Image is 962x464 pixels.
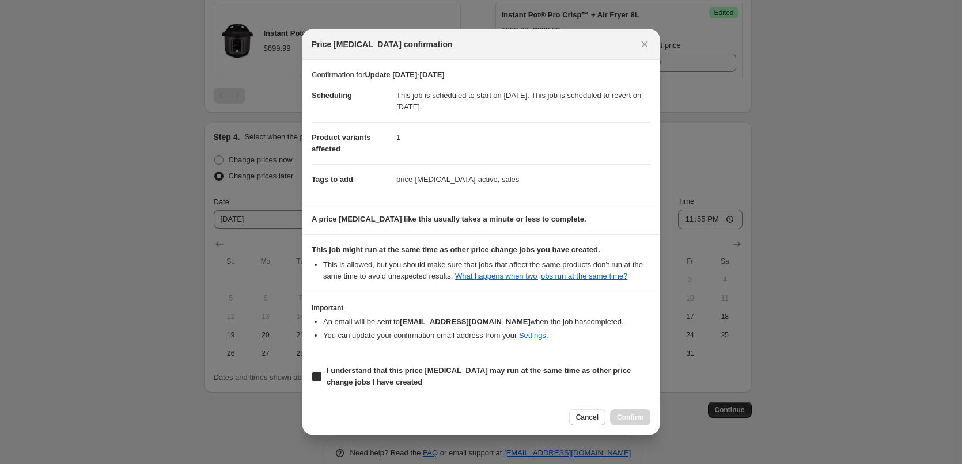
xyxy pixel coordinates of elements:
[365,70,444,79] b: Update [DATE]-[DATE]
[455,272,627,280] a: What happens when two jobs run at the same time?
[396,122,650,153] dd: 1
[312,69,650,81] p: Confirmation for
[323,259,650,282] li: This is allowed, but you should make sure that jobs that affect the same products don ' t run at ...
[576,413,599,422] span: Cancel
[637,36,653,52] button: Close
[312,215,586,223] b: A price [MEDICAL_DATA] like this usually takes a minute or less to complete.
[312,175,353,184] span: Tags to add
[400,317,531,326] b: [EMAIL_ADDRESS][DOMAIN_NAME]
[396,164,650,195] dd: price-[MEDICAL_DATA]-active, sales
[327,366,631,386] b: I understand that this price [MEDICAL_DATA] may run at the same time as other price change jobs I...
[519,331,546,340] a: Settings
[323,330,650,341] li: You can update your confirmation email address from your .
[312,303,650,313] h3: Important
[569,409,605,425] button: Cancel
[323,316,650,328] li: An email will be sent to when the job has completed .
[312,39,453,50] span: Price [MEDICAL_DATA] confirmation
[312,133,371,153] span: Product variants affected
[312,245,600,254] b: This job might run at the same time as other price change jobs you have created.
[396,81,650,122] dd: This job is scheduled to start on [DATE]. This job is scheduled to revert on [DATE].
[312,91,352,100] span: Scheduling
